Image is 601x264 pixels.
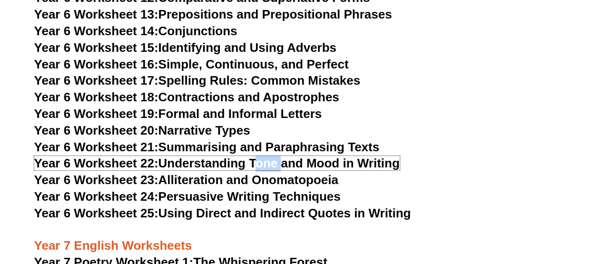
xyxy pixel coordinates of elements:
[34,222,567,254] h3: Year 7 English Worksheets
[34,73,360,88] a: Year 6 Worksheet 17:Spelling Rules: Common Mistakes
[34,7,158,21] span: Year 6 Worksheet 13:
[34,123,158,137] span: Year 6 Worksheet 20:
[34,189,158,204] span: Year 6 Worksheet 24:
[34,140,158,154] span: Year 6 Worksheet 21:
[34,40,158,55] span: Year 6 Worksheet 15:
[34,173,338,187] a: Year 6 Worksheet 23:Alliteration and Onomatopoeia
[34,189,341,204] a: Year 6 Worksheet 24:Persuasive Writing Techniques
[34,57,158,71] span: Year 6 Worksheet 16:
[34,140,379,154] a: Year 6 Worksheet 21:Summarising and Paraphrasing Texts
[34,57,349,71] a: Year 6 Worksheet 16:Simple, Continuous, and Perfect
[34,107,158,121] span: Year 6 Worksheet 19:
[34,156,400,170] a: Year 6 Worksheet 22:Understanding Tone and Mood in Writing
[34,206,158,220] span: Year 6 Worksheet 25:
[34,24,237,38] a: Year 6 Worksheet 14:Conjunctions
[34,156,158,170] span: Year 6 Worksheet 22:
[34,40,336,55] a: Year 6 Worksheet 15:Identifying and Using Adverbs
[34,7,392,21] a: Year 6 Worksheet 13:Prepositions and Prepositional Phrases
[34,90,158,104] span: Year 6 Worksheet 18:
[34,73,158,88] span: Year 6 Worksheet 17:
[34,173,158,187] span: Year 6 Worksheet 23:
[34,90,339,104] a: Year 6 Worksheet 18:Contractions and Apostrophes
[34,24,158,38] span: Year 6 Worksheet 14:
[34,123,250,137] a: Year 6 Worksheet 20:Narrative Types
[443,156,601,264] iframe: Chat Widget
[34,107,322,121] a: Year 6 Worksheet 19:Formal and Informal Letters
[34,206,411,220] a: Year 6 Worksheet 25:Using Direct and Indirect Quotes in Writing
